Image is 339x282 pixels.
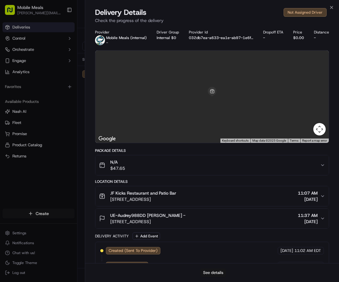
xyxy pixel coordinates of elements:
div: 💻 [52,90,57,95]
div: Delivery Activity [95,234,129,239]
p: Welcome 👋 [6,25,113,35]
span: API Documentation [59,90,99,96]
a: Powered byPylon [44,105,75,110]
span: [DATE] [280,248,293,253]
a: 💻API Documentation [50,87,102,99]
span: 11:07 AM [298,190,318,196]
span: N/A [110,159,125,165]
button: JF Kicks Restaurant and Patio Bar[STREET_ADDRESS]11:07 AM[DATE] [95,186,329,206]
span: 11:02 AM EDT [294,248,321,253]
span: Knowledge Base [12,90,47,96]
img: Google [97,135,117,143]
span: Not Assigned Driver [109,263,146,268]
div: Distance [314,30,329,35]
button: UE-Audrey988DD [PERSON_NAME] -[STREET_ADDRESS]11:37 AM[DATE] [95,209,329,228]
span: Delivery Details [95,7,146,17]
p: Mobile Meals (internal) [106,35,147,40]
div: - [263,35,283,40]
img: MM.png [95,35,105,45]
a: 📗Knowledge Base [4,87,50,99]
span: Pylon [62,105,75,110]
div: Dropoff ETA [263,30,283,35]
img: Nash [6,6,19,19]
div: - [314,35,329,40]
span: 11:37 AM [298,212,318,218]
span: JF Kicks Restaurant and Patio Bar [110,190,176,196]
span: [STREET_ADDRESS] [110,218,185,225]
span: [DATE] [298,218,318,225]
div: $0.00 [293,35,304,40]
span: 11:04 AM EDT [294,263,321,268]
div: We're available if you need us! [21,65,78,70]
span: [DATE] [280,263,293,268]
button: 032db7ea-a633-ea1e-ab97-1e6fb53f33c5 [189,35,253,40]
div: Price [293,30,304,35]
div: Driver Group [157,30,179,35]
div: Provider Id [189,30,253,35]
div: Start new chat [21,59,102,65]
button: Map camera controls [313,123,326,135]
span: UE-Audrey988DD [PERSON_NAME] - [110,212,185,218]
input: Got a question? Start typing here... [16,40,111,46]
span: [STREET_ADDRESS] [110,196,176,202]
div: Package Details [95,148,329,153]
div: Location Details [95,179,329,184]
div: 📗 [6,90,11,95]
span: Map data ©2025 Google [252,139,286,142]
div: Provider [95,30,147,35]
span: [DATE] [298,196,318,202]
span: Created (Sent To Provider) [109,248,158,253]
button: Add Event [133,232,160,240]
div: Internal $0 [157,35,179,40]
span: - [106,40,108,45]
button: Start new chat [105,61,113,68]
img: 1736555255976-a54dd68f-1ca7-489b-9aae-adbdc363a1c4 [6,59,17,70]
button: N/A$47.65 [95,155,329,175]
span: $47.65 [110,165,125,171]
button: See details [200,268,226,277]
a: Report a map error [302,139,327,142]
a: Open this area in Google Maps (opens a new window) [97,135,117,143]
a: Terms (opens in new tab) [290,139,298,142]
p: Check the progress of the delivery [95,17,329,24]
button: Keyboard shortcuts [222,139,249,143]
